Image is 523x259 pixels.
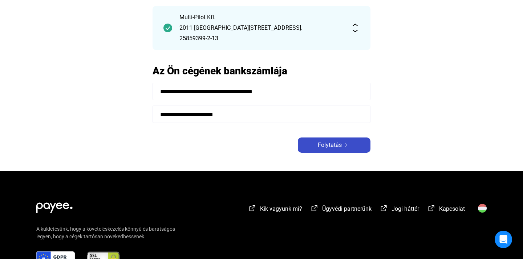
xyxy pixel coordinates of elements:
span: Folytatás [318,141,342,149]
div: 25859399-2-13 [179,34,344,43]
img: arrow-right-white [342,143,350,147]
img: expand [351,24,360,32]
h2: Az Ön cégének bankszámlája [153,65,370,77]
a: external-link-whiteJogi háttér [380,206,419,213]
img: external-link-white [310,205,319,212]
button: Folytatásarrow-right-white [298,137,370,153]
a: external-link-whiteKik vagyunk mi? [248,206,302,213]
span: Ügyvédi partnerünk [322,205,372,212]
img: checkmark-darker-green-circle [163,24,172,32]
a: external-link-whiteÜgyvédi partnerünk [310,206,372,213]
div: 2011 [GEOGRAPHIC_DATA][STREET_ADDRESS]. [179,24,344,32]
a: external-link-whiteKapcsolat [427,206,465,213]
img: external-link-white [248,205,257,212]
img: external-link-white [380,205,388,212]
img: external-link-white [427,205,436,212]
span: Jogi háttér [392,205,419,212]
span: Kik vagyunk mi? [260,205,302,212]
div: Multi-Pilot Kft [179,13,344,22]
img: HU.svg [478,204,487,213]
img: white-payee-white-dot.svg [36,198,73,213]
div: Open Intercom Messenger [495,231,512,248]
span: Kapcsolat [439,205,465,212]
